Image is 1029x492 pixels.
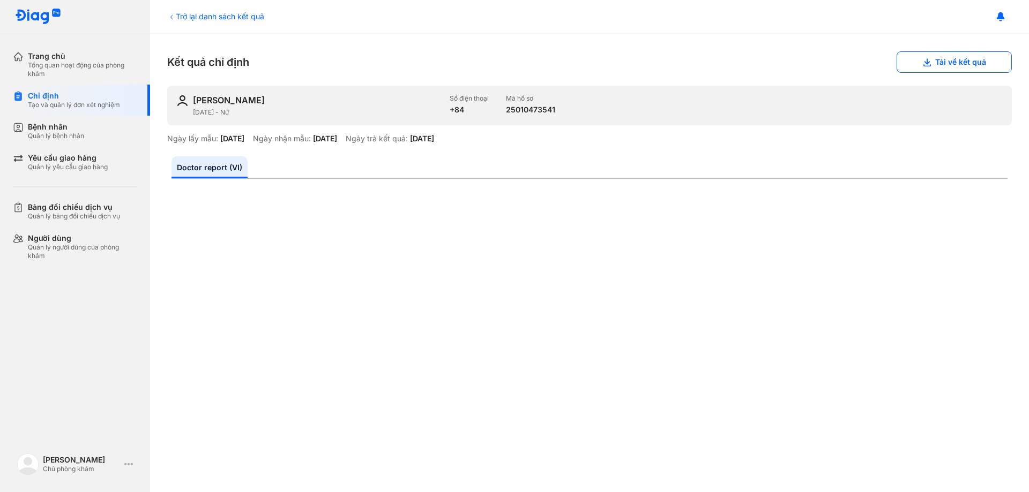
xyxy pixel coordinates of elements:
[17,453,39,475] img: logo
[28,51,137,61] div: Trang chủ
[220,134,244,143] div: [DATE]
[28,163,108,171] div: Quản lý yêu cầu giao hàng
[897,51,1012,73] button: Tải về kết quả
[506,105,555,115] div: 25010473541
[43,455,120,465] div: [PERSON_NAME]
[167,134,218,143] div: Ngày lấy mẫu:
[28,132,84,140] div: Quản lý bệnh nhân
[193,108,441,117] div: [DATE] - Nữ
[171,156,248,178] a: Doctor report (VI)
[28,202,120,212] div: Bảng đối chiếu dịch vụ
[28,212,120,221] div: Quản lý bảng đối chiếu dịch vụ
[28,61,137,78] div: Tổng quan hoạt động của phòng khám
[28,91,120,101] div: Chỉ định
[167,51,1012,73] div: Kết quả chỉ định
[450,94,489,103] div: Số điện thoại
[176,94,189,107] img: user-icon
[313,134,337,143] div: [DATE]
[28,243,137,260] div: Quản lý người dùng của phòng khám
[346,134,408,143] div: Ngày trả kết quả:
[43,465,120,473] div: Chủ phòng khám
[193,94,265,106] div: [PERSON_NAME]
[15,9,61,25] img: logo
[28,233,137,243] div: Người dùng
[28,101,120,109] div: Tạo và quản lý đơn xét nghiệm
[28,153,108,163] div: Yêu cầu giao hàng
[253,134,311,143] div: Ngày nhận mẫu:
[167,11,264,22] div: Trở lại danh sách kết quả
[28,122,84,132] div: Bệnh nhân
[410,134,434,143] div: [DATE]
[450,105,489,115] div: +84
[506,94,555,103] div: Mã hồ sơ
